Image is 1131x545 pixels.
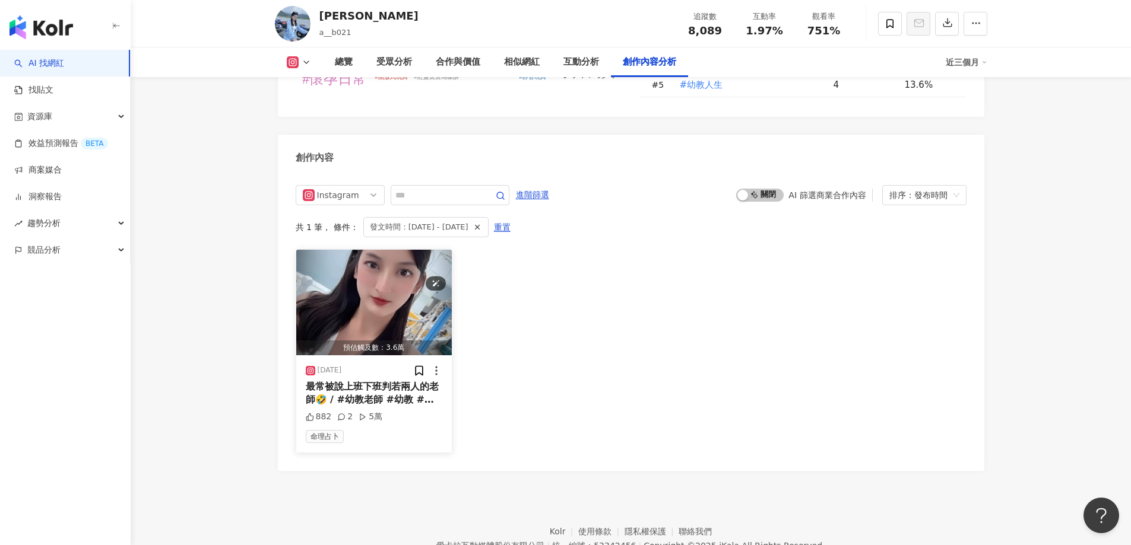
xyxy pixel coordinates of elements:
[801,11,847,23] div: 觀看率
[9,15,73,39] img: logo
[679,73,724,97] button: #幼教人生
[688,24,722,37] span: 8,089
[494,218,511,237] span: 重置
[14,138,108,149] a: 效益預測報告BETA
[504,55,540,69] div: 相似網紅
[679,527,712,536] a: 聯絡我們
[318,365,342,375] div: [DATE]
[1084,498,1119,533] iframe: Help Scout Beacon - Open
[652,78,670,91] div: # 5
[550,527,578,536] a: Kolr
[515,185,550,204] button: 進階篩選
[746,25,782,37] span: 1.97%
[788,190,866,200] div: AI 篩選商業合作內容
[359,411,382,423] div: 5萬
[296,340,452,355] div: 預估觸及數：3.6萬
[670,73,824,97] td: #幼教人生
[306,430,344,443] span: 命理占卜
[370,221,468,234] span: 發文時間：[DATE] - [DATE]
[563,55,599,69] div: 互動分析
[317,186,356,205] div: Instagram
[319,8,419,23] div: [PERSON_NAME]
[296,250,452,355] button: 預估觸及數：3.6萬
[14,219,23,228] span: rise
[889,186,949,205] div: 排序：發布時間
[335,55,353,69] div: 總覽
[683,11,728,23] div: 追蹤數
[516,186,549,205] span: 進階篩選
[306,380,443,407] div: 最常被說上班下班判若兩人的老師🤣 / #幼教老師 #幼教 #幼教日常
[493,218,511,237] button: 重置
[376,55,412,69] div: 受眾分析
[275,6,311,42] img: KOL Avatar
[623,55,676,69] div: 創作內容分析
[895,73,967,97] td: 13.6%
[27,210,61,237] span: 趨勢分析
[296,217,967,237] div: 共 1 筆 ， 條件：
[27,103,52,130] span: 資源庫
[807,25,841,37] span: 751%
[436,55,480,69] div: 合作與價值
[337,411,353,423] div: 2
[742,11,787,23] div: 互動率
[625,527,679,536] a: 隱私權保護
[27,237,61,263] span: 競品分析
[306,411,332,423] div: 882
[296,151,334,164] div: 創作內容
[946,53,987,72] div: 近三個月
[14,164,62,176] a: 商案媒合
[319,28,351,37] span: a__b021
[14,191,62,203] a: 洞察報告
[302,71,366,87] tspan: #懷孕日常
[296,250,452,355] img: post-image
[14,58,64,69] a: searchAI 找網紅
[578,527,625,536] a: 使用條款
[14,84,53,96] a: 找貼文
[680,78,723,91] span: #幼教人生
[834,78,895,91] div: 4
[905,78,955,91] div: 13.6%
